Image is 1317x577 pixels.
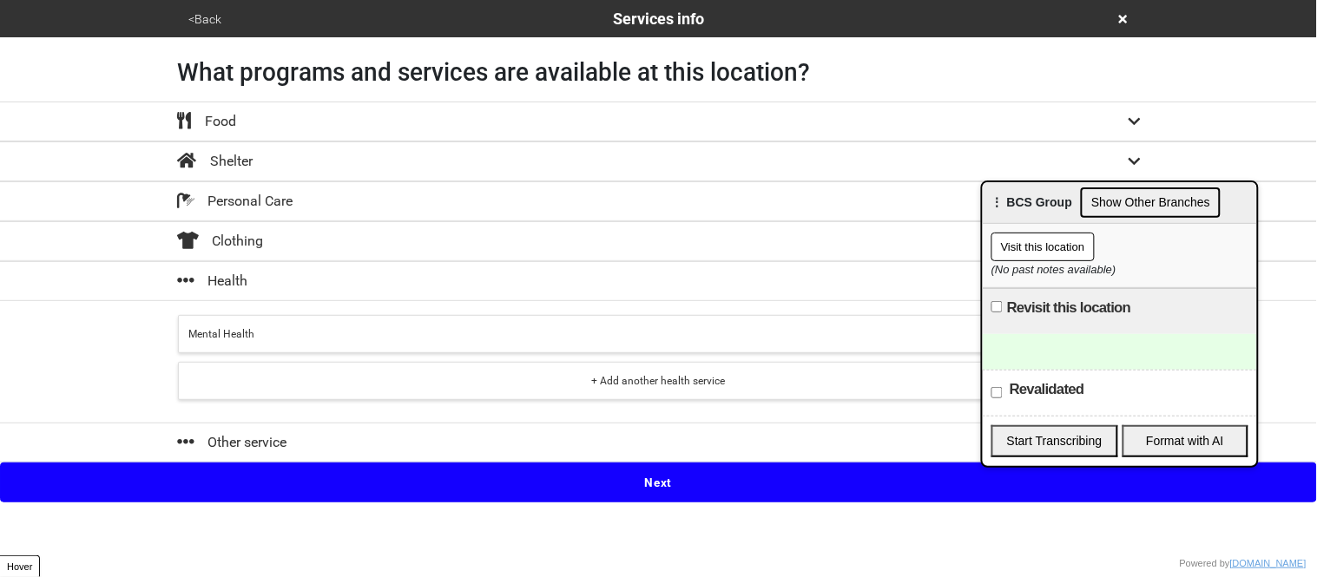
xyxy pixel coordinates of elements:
button: Mental Health [178,315,1140,353]
button: Format with AI [1123,425,1249,457]
span: ⋮ BCS Group [991,195,1072,209]
button: Visit this location [991,233,1095,262]
div: Other service [177,432,287,453]
button: Start Transcribing [991,425,1118,457]
div: Clothing [177,231,264,252]
button: + Add another health service [178,362,1140,400]
div: Personal Care [177,191,293,212]
h1: What programs and services are available at this location? [178,58,1140,88]
div: Shelter [177,151,254,172]
i: (No past notes available) [991,263,1116,276]
span: Services info [613,10,704,28]
div: + Add another health service [189,373,1129,389]
label: Revalidated [1010,379,1084,400]
label: Revisit this location [1007,298,1131,318]
div: Health [177,271,248,292]
div: Powered by [1180,556,1307,571]
div: Mental Health [189,326,1129,342]
button: <Back [184,10,227,30]
a: [DOMAIN_NAME] [1230,558,1307,568]
button: Show Other Branches [1081,187,1221,218]
div: Food [177,111,236,132]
